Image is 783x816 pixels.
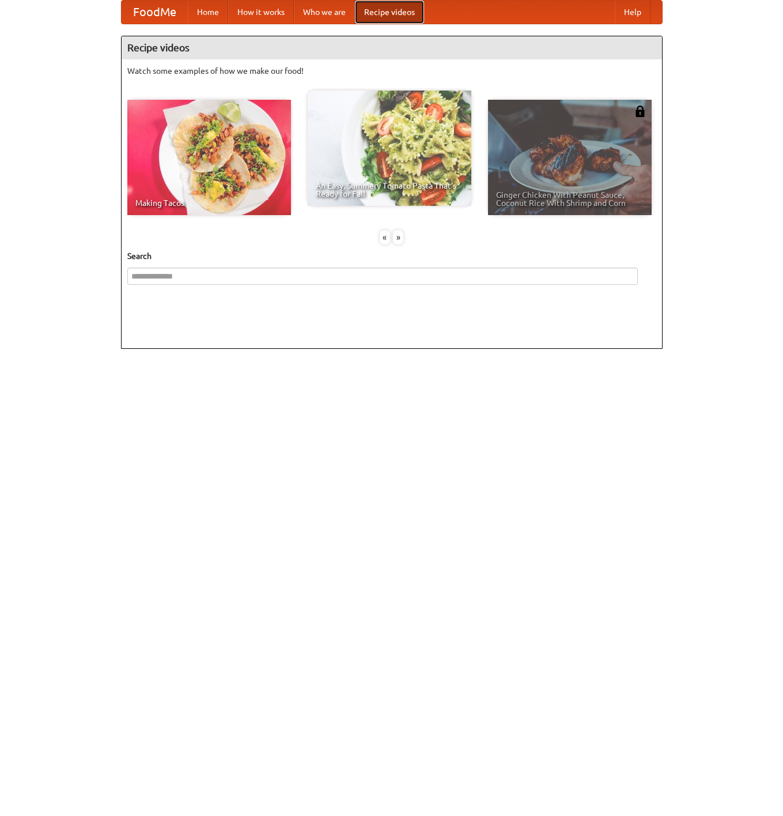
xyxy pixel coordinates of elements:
p: Watch some examples of how we make our food! [127,65,656,77]
div: « [380,230,390,245]
a: An Easy, Summery Tomato Pasta That's Ready for Fall [308,91,471,206]
a: Home [188,1,228,24]
a: Who we are [294,1,355,24]
a: Recipe videos [355,1,424,24]
h4: Recipe videos [122,36,662,59]
div: » [393,230,403,245]
img: 483408.png [634,106,646,117]
a: How it works [228,1,294,24]
span: An Easy, Summery Tomato Pasta That's Ready for Fall [316,182,463,198]
span: Making Tacos [135,199,283,207]
h5: Search [127,250,656,262]
a: FoodMe [122,1,188,24]
a: Making Tacos [127,100,291,215]
a: Help [615,1,650,24]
